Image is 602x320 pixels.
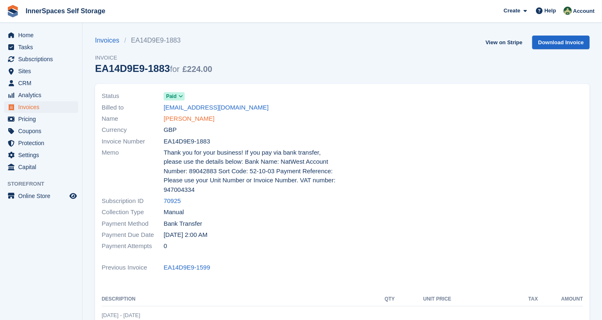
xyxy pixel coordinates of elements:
[18,137,68,149] span: Protection
[102,241,164,251] span: Payment Attempts
[18,29,68,41] span: Home
[102,263,164,272] span: Previous Invoice
[95,36,124,45] a: Invoices
[102,293,374,306] th: Description
[102,312,140,318] span: [DATE] - [DATE]
[18,41,68,53] span: Tasks
[564,7,572,15] img: Paula Amey
[95,36,212,45] nav: breadcrumbs
[102,91,164,101] span: Status
[164,103,269,112] a: [EMAIL_ADDRESS][DOMAIN_NAME]
[102,137,164,146] span: Invoice Number
[395,293,452,306] th: Unit Price
[102,148,164,195] span: Memo
[164,137,210,146] span: EA14D9E9-1883
[164,148,338,195] span: Thank you for your business! If you pay via bank transfer, please use the details below: Bank Nam...
[573,7,595,15] span: Account
[532,36,590,49] a: Download Invoice
[164,208,184,217] span: Manual
[18,190,68,202] span: Online Store
[102,230,164,240] span: Payment Due Date
[4,149,78,161] a: menu
[102,219,164,229] span: Payment Method
[504,7,520,15] span: Create
[18,101,68,113] span: Invoices
[182,64,212,74] span: £224.00
[7,5,19,17] img: stora-icon-8386f47178a22dfd0bd8f6a31ec36ba5ce8667c1dd55bd0f319d3a0aa187defe.svg
[4,65,78,77] a: menu
[4,41,78,53] a: menu
[18,65,68,77] span: Sites
[482,36,526,49] a: View on Stripe
[4,137,78,149] a: menu
[164,230,207,240] time: 2025-08-05 01:00:00 UTC
[164,196,181,206] a: 70925
[18,113,68,125] span: Pricing
[451,293,538,306] th: Tax
[68,191,78,201] a: Preview store
[18,125,68,137] span: Coupons
[95,54,212,62] span: Invoice
[4,29,78,41] a: menu
[164,263,210,272] a: EA14D9E9-1599
[102,114,164,124] span: Name
[4,125,78,137] a: menu
[538,293,583,306] th: Amount
[166,93,176,100] span: Paid
[545,7,556,15] span: Help
[18,149,68,161] span: Settings
[18,161,68,173] span: Capital
[18,53,68,65] span: Subscriptions
[4,89,78,101] a: menu
[102,208,164,217] span: Collection Type
[102,103,164,112] span: Billed to
[170,64,179,74] span: for
[4,190,78,202] a: menu
[102,125,164,135] span: Currency
[164,91,185,101] a: Paid
[164,241,167,251] span: 0
[164,219,202,229] span: Bank Transfer
[4,113,78,125] a: menu
[22,4,109,18] a: InnerSpaces Self Storage
[95,63,212,74] div: EA14D9E9-1883
[102,196,164,206] span: Subscription ID
[4,77,78,89] a: menu
[7,180,82,188] span: Storefront
[18,89,68,101] span: Analytics
[18,77,68,89] span: CRM
[374,293,395,306] th: QTY
[164,114,214,124] a: [PERSON_NAME]
[4,161,78,173] a: menu
[164,125,177,135] span: GBP
[4,53,78,65] a: menu
[4,101,78,113] a: menu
